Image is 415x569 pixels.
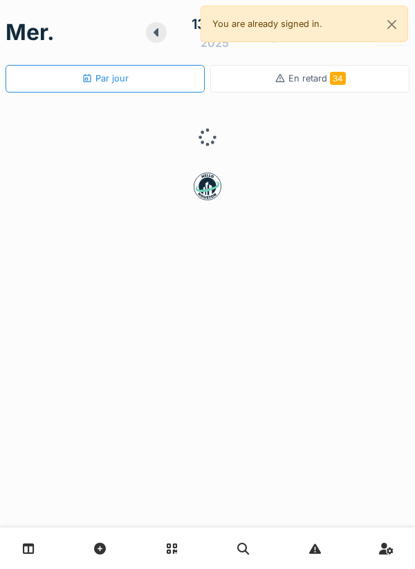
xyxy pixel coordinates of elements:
[330,72,346,85] span: 34
[288,73,346,84] span: En retard
[201,35,229,51] div: 2025
[376,6,407,43] button: Close
[82,72,129,85] div: Par jour
[201,6,408,42] div: You are already signed in.
[6,19,55,46] h1: mer.
[192,14,239,35] div: 13 août
[194,173,221,200] img: badge-BVDL4wpA.svg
